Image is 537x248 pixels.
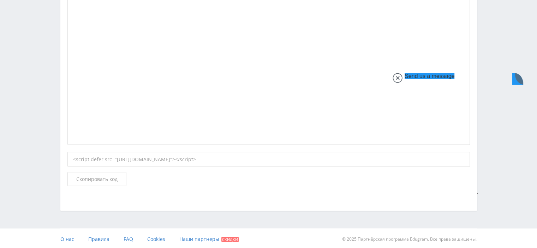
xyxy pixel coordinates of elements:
[147,236,165,242] span: Cookies
[67,152,470,167] div: <script defer src="[URL][DOMAIN_NAME]"></script>
[88,236,109,242] span: Правила
[221,237,239,242] span: Скидки
[67,172,126,186] button: Скопировать код
[179,236,219,242] span: Наши партнеры
[60,236,74,242] span: О нас
[76,176,118,182] span: Скопировать код
[124,236,133,242] span: FAQ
